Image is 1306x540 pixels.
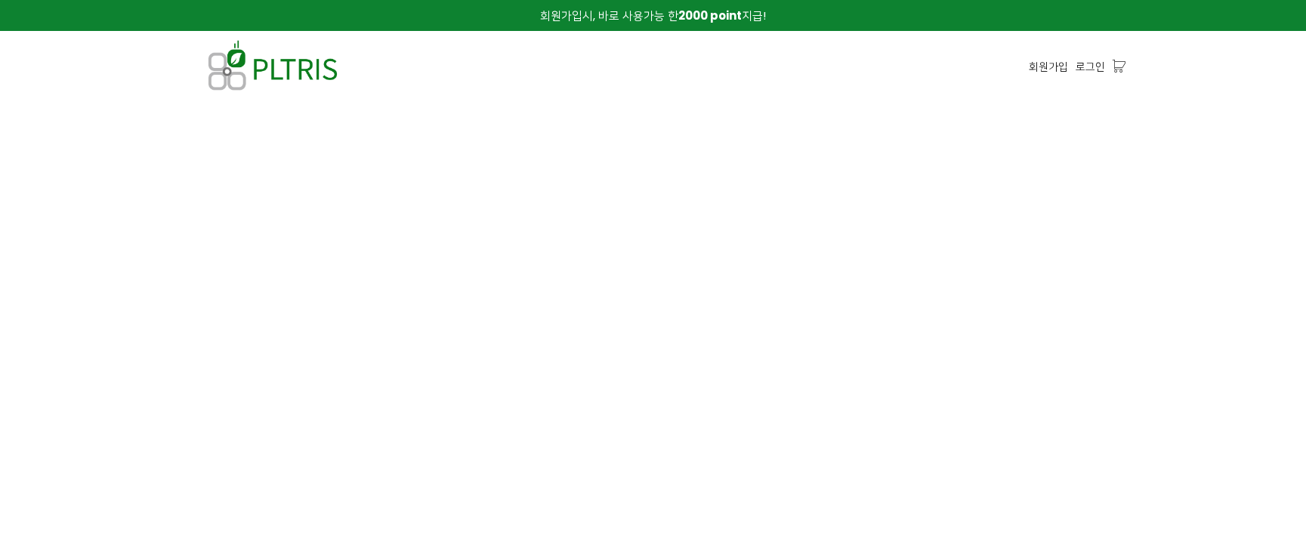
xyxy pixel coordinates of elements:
[1029,58,1068,75] a: 회원가입
[1076,58,1105,75] a: 로그인
[678,8,742,23] strong: 2000 point
[540,8,766,23] span: 회원가입시, 바로 사용가능 한 지급!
